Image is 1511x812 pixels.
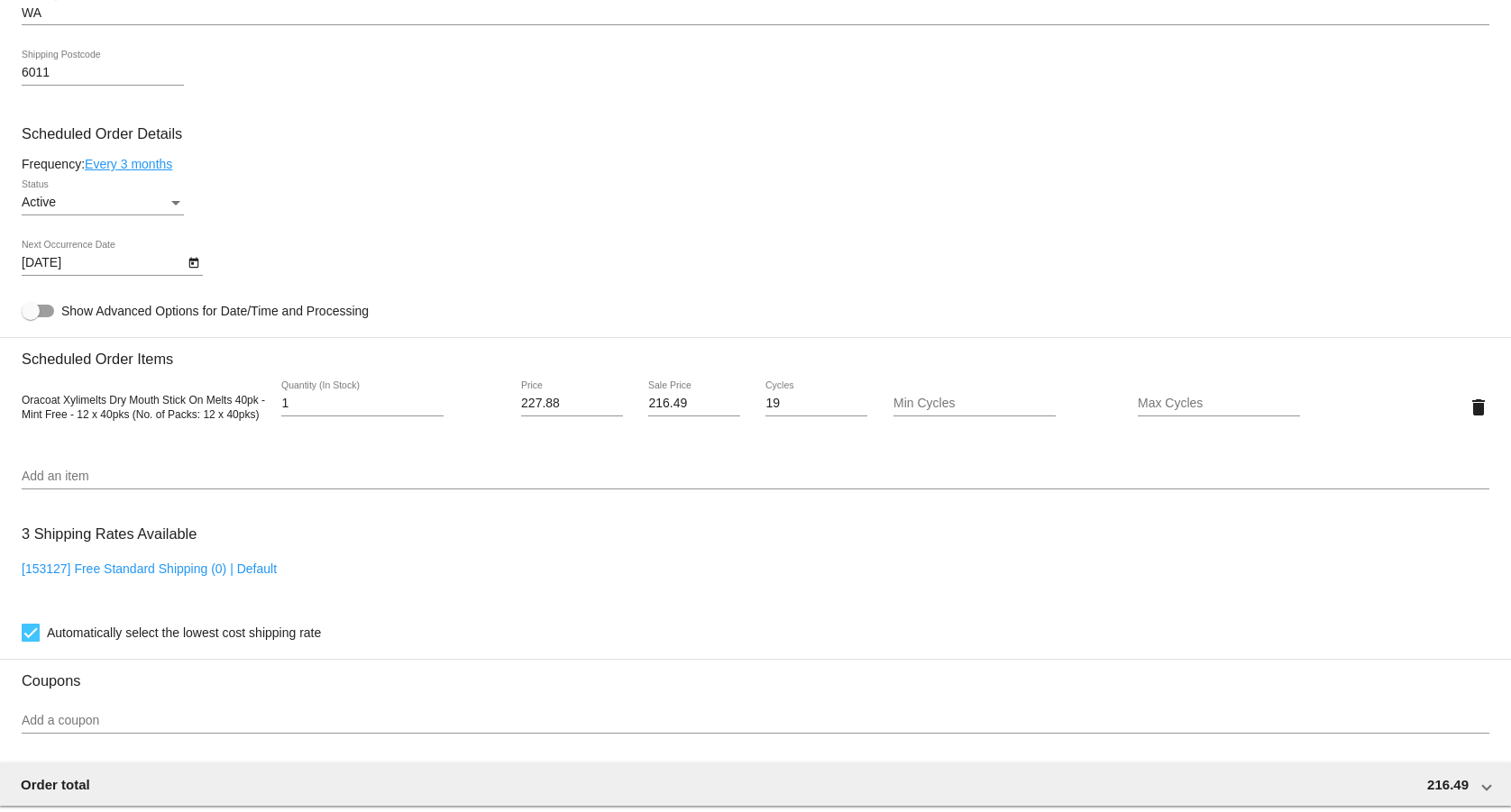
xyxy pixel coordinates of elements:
div: Frequency: [22,157,1489,171]
span: Automatically select the lowest cost shipping rate [47,622,321,643]
mat-select: Status [22,196,184,210]
span: Show Advanced Options for Date/Time and Processing [61,302,369,320]
button: Open calendar [184,252,203,271]
input: Price [521,397,623,411]
input: Add a coupon [22,714,1489,728]
input: Add an item [22,470,1489,484]
span: 216.49 [1427,777,1469,792]
mat-icon: delete [1468,397,1489,418]
h3: Coupons [22,659,1489,689]
span: Order total [21,777,90,792]
input: Shipping Postcode [22,66,184,80]
input: Quantity (In Stock) [281,397,444,411]
h3: 3 Shipping Rates Available [22,515,197,553]
input: Cycles [765,397,867,411]
a: Every 3 months [85,157,172,171]
span: Oracoat Xylimelts Dry Mouth Stick On Melts 40pk - Mint Free - 12 x 40pks (No. of Packs: 12 x 40pks) [22,394,265,421]
h3: Scheduled Order Items [22,337,1489,368]
input: Min Cycles [893,397,1056,411]
h3: Scheduled Order Details [22,125,1489,142]
input: Sale Price [648,397,739,411]
input: Shipping State [22,6,1489,21]
span: Active [22,195,56,209]
a: [153127] Free Standard Shipping (0) | Default [22,561,277,576]
input: Next Occurrence Date [22,256,184,270]
input: Max Cycles [1138,397,1300,411]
